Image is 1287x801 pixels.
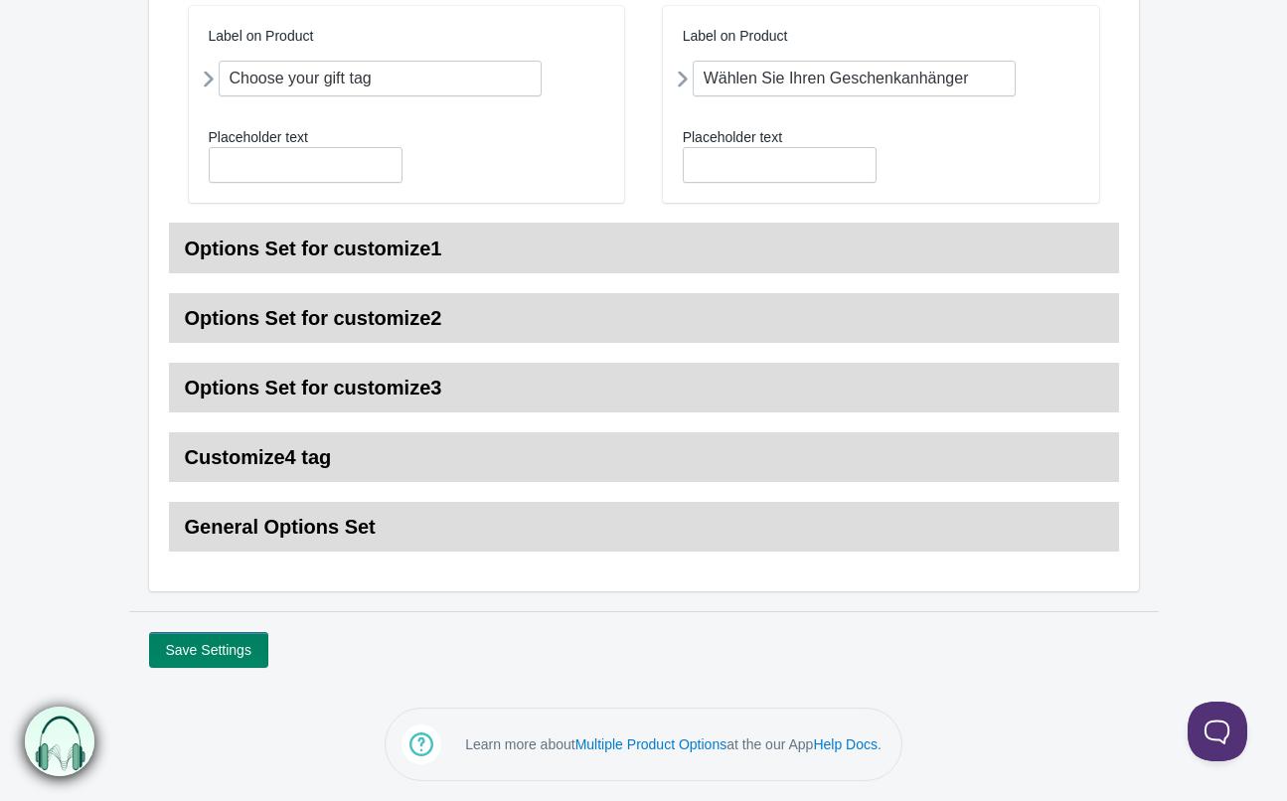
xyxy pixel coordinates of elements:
[169,432,1119,482] h3: Customize4 tag
[169,293,1119,343] h3: Options Set for customize2
[209,127,308,147] label: Placeholder text
[169,224,1119,273] h3: Options Set for customize1
[149,632,268,668] button: Save Settings
[1188,702,1247,761] iframe: Toggle Customer Support
[575,736,727,752] a: Multiple Product Options
[169,502,1119,552] h3: General Options Set
[465,734,882,754] p: Learn more about at the our App .
[683,26,788,46] label: Label on Product
[813,736,878,752] a: Help Docs
[22,707,92,777] img: bxm.png
[209,26,314,46] label: Label on Product
[683,127,782,147] label: Placeholder text
[169,363,1119,412] h3: Options Set for customize3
